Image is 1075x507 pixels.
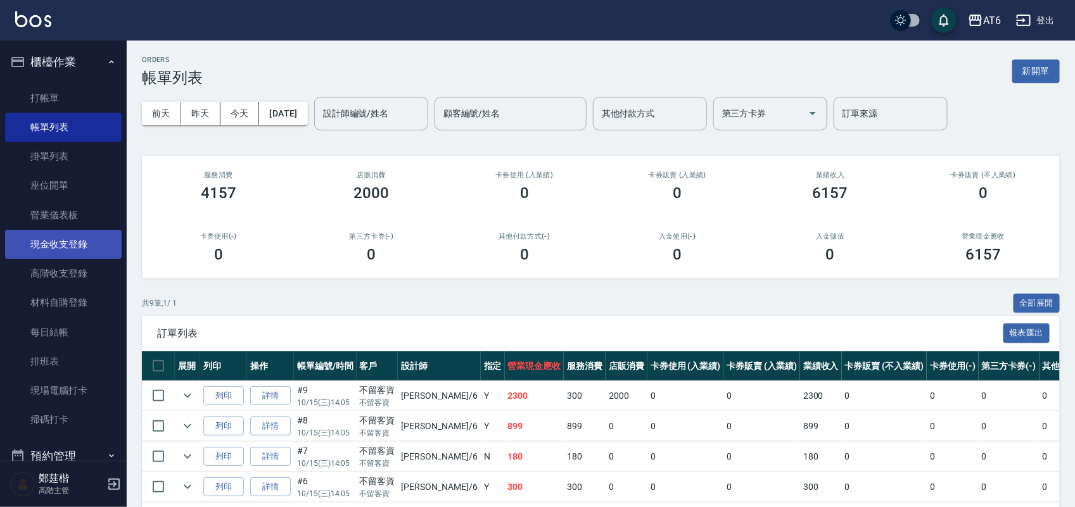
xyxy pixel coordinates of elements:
a: 營業儀表板 [5,201,122,230]
th: 展開 [175,351,200,381]
span: 訂單列表 [157,327,1003,340]
button: 昨天 [181,102,220,125]
td: 0 [723,411,800,441]
h2: ORDERS [142,56,203,64]
a: 排班表 [5,347,122,376]
td: 899 [800,411,842,441]
a: 新開單 [1012,65,1060,77]
h2: 業績收入 [769,171,892,179]
td: 0 [927,442,979,472]
h3: 服務消費 [157,171,280,179]
h3: 0 [673,184,682,202]
button: 全部展開 [1014,294,1060,313]
td: 2000 [606,381,647,411]
td: 0 [842,442,927,472]
h3: 6157 [965,246,1001,263]
button: save [931,8,957,33]
button: [DATE] [259,102,307,125]
button: expand row [178,386,197,405]
td: 0 [723,472,800,502]
td: #6 [294,472,357,502]
a: 材料自購登錄 [5,288,122,317]
td: 0 [979,472,1040,502]
td: 2300 [800,381,842,411]
a: 現金收支登錄 [5,230,122,259]
h3: 0 [214,246,223,263]
a: 每日結帳 [5,318,122,347]
h3: 6157 [813,184,848,202]
img: Logo [15,11,51,27]
td: 0 [927,381,979,411]
td: 0 [979,381,1040,411]
td: 0 [606,411,647,441]
td: 300 [564,472,606,502]
img: Person [10,472,35,497]
td: 300 [800,472,842,502]
th: 服務消費 [564,351,606,381]
td: 0 [723,442,800,472]
td: 180 [564,442,606,472]
a: 報表匯出 [1003,327,1050,339]
a: 詳情 [250,447,291,466]
td: 0 [979,442,1040,472]
button: 列印 [203,416,244,436]
td: Y [481,381,505,411]
td: 0 [606,442,647,472]
h2: 入金儲值 [769,232,892,241]
p: 10/15 (三) 14:05 [297,397,353,408]
p: 不留客資 [360,458,395,469]
h3: 0 [520,246,529,263]
td: 0 [842,381,927,411]
p: 10/15 (三) 14:05 [297,458,353,469]
td: 0 [842,472,927,502]
button: expand row [178,477,197,496]
td: N [481,442,505,472]
th: 店販消費 [606,351,647,381]
button: 列印 [203,447,244,466]
td: Y [481,472,505,502]
a: 打帳單 [5,84,122,113]
h2: 卡券使用(-) [157,232,280,241]
h3: 0 [367,246,376,263]
h2: 卡券販賣 (入業績) [616,171,739,179]
td: Y [481,411,505,441]
th: 卡券販賣 (不入業績) [842,351,927,381]
button: 櫃檯作業 [5,46,122,78]
th: 營業現金應收 [505,351,564,381]
button: 列印 [203,386,244,406]
h3: 0 [673,246,682,263]
button: expand row [178,416,197,435]
a: 座位開單 [5,171,122,200]
div: 不留客資 [360,475,395,488]
td: [PERSON_NAME] /6 [398,472,480,502]
button: 預約管理 [5,440,122,473]
td: 0 [723,381,800,411]
a: 詳情 [250,416,291,436]
td: #7 [294,442,357,472]
h2: 營業現金應收 [922,232,1045,241]
td: #9 [294,381,357,411]
th: 列印 [200,351,247,381]
button: 今天 [220,102,260,125]
p: 不留客資 [360,488,395,499]
td: 0 [842,411,927,441]
h3: 0 [520,184,529,202]
h2: 第三方卡券(-) [310,232,433,241]
h2: 店販消費 [310,171,433,179]
td: 0 [647,411,724,441]
h2: 其他付款方式(-) [463,232,586,241]
a: 詳情 [250,386,291,406]
h5: 鄭莛楷 [39,472,103,485]
h3: 帳單列表 [142,69,203,87]
p: 10/15 (三) 14:05 [297,488,353,499]
td: 300 [564,381,606,411]
a: 詳情 [250,477,291,497]
th: 帳單編號/時間 [294,351,357,381]
h2: 入金使用(-) [616,232,739,241]
button: 報表匯出 [1003,323,1050,343]
td: 0 [927,411,979,441]
p: 不留客資 [360,427,395,439]
th: 卡券使用(-) [927,351,979,381]
button: AT6 [963,8,1006,34]
a: 掛單列表 [5,142,122,171]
